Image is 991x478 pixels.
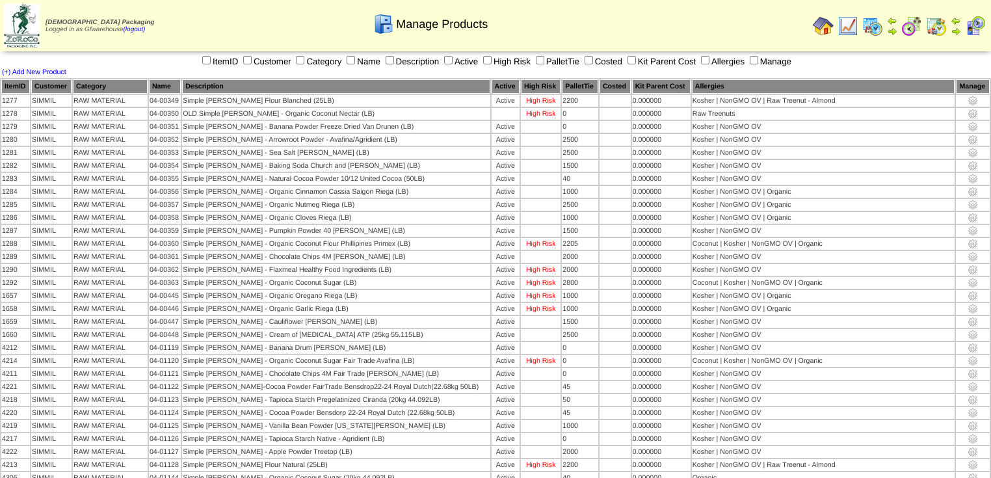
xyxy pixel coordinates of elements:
td: OLD Simple [PERSON_NAME] - Organic Coconut Nectar (LB) [182,108,490,120]
label: Kit Parent Cost [625,57,696,66]
td: 0.000000 [632,238,691,250]
td: SIMMIL [31,199,72,211]
td: RAW MATERIAL [73,186,148,198]
img: settings.gif [968,460,978,470]
td: Simple [PERSON_NAME] - Arrowroot Powder - Avafina/Agridient (LB) [182,134,490,146]
td: 04-00445 [149,290,181,302]
td: Kosher | NonGMO OV | Organic [692,199,955,211]
img: zoroco-logo-small.webp [4,4,40,47]
input: Costed [585,56,593,64]
td: Simple [PERSON_NAME] - Flaxmeal Healthy Food Ingredients (LB) [182,264,490,276]
td: 0.000000 [632,368,691,380]
td: 1284 [1,186,30,198]
td: SIMMIL [31,251,72,263]
img: settings.gif [968,148,978,158]
img: settings.gif [968,421,978,431]
td: Coconut | Kosher | NonGMO OV | Organic [692,277,955,289]
td: RAW MATERIAL [73,95,148,107]
td: SIMMIL [31,225,72,237]
th: Manage [956,79,990,94]
img: settings.gif [968,447,978,457]
td: SIMMIL [31,134,72,146]
label: Manage [747,57,791,66]
td: 04-00447 [149,316,181,328]
img: settings.gif [968,395,978,405]
td: 1660 [1,329,30,341]
td: 1289 [1,251,30,263]
td: RAW MATERIAL [73,199,148,211]
img: settings.gif [968,278,978,288]
td: 40 [562,173,598,185]
img: arrowright.gif [951,26,961,36]
td: Coconut | Kosher | NonGMO OV | Organic [692,238,955,250]
label: Allergies [698,57,745,66]
td: Raw Treenuts [692,108,955,120]
td: SIMMIL [31,173,72,185]
div: Active [492,357,519,365]
td: 04-00446 [149,303,181,315]
input: Description [386,56,394,64]
div: High Risk [522,292,560,300]
th: Customer [31,79,72,94]
td: Simple [PERSON_NAME] - Sea Salt [PERSON_NAME] (LB) [182,147,490,159]
th: PalletTie [562,79,598,94]
img: settings.gif [968,213,978,223]
td: 1292 [1,277,30,289]
td: 2200 [562,95,598,107]
div: Active [492,175,519,183]
td: 4211 [1,368,30,380]
td: Simple [PERSON_NAME] - Organic Oregano Riega (LB) [182,290,490,302]
th: Name [149,79,181,94]
span: Logged in as Gfwarehouse [46,19,154,33]
td: 0 [562,368,598,380]
td: 04-00355 [149,173,181,185]
td: RAW MATERIAL [73,251,148,263]
td: Kosher | NonGMO OV | Organic [692,303,955,315]
td: RAW MATERIAL [73,316,148,328]
th: High Risk [521,79,561,94]
img: settings.gif [968,265,978,275]
th: Allergies [692,79,955,94]
div: Active [492,370,519,378]
td: 0 [562,342,598,354]
td: Kosher | NonGMO OV | Organic [692,290,955,302]
div: High Risk [522,110,560,118]
td: 1286 [1,212,30,224]
th: Costed [600,79,631,94]
img: settings.gif [968,304,978,314]
img: home.gif [813,16,834,36]
img: arrowright.gif [887,26,897,36]
td: Kosher | NonGMO OV [692,147,955,159]
td: 1283 [1,173,30,185]
label: PalletTie [533,57,579,66]
div: Active [492,188,519,196]
div: Active [492,136,519,144]
div: Active [492,214,519,222]
td: RAW MATERIAL [73,108,148,120]
td: SIMMIL [31,394,72,406]
img: settings.gif [968,135,978,145]
td: 1288 [1,238,30,250]
label: Customer [241,57,291,66]
td: 2800 [562,277,598,289]
td: RAW MATERIAL [73,277,148,289]
td: Simple [PERSON_NAME] - Cream of [MEDICAL_DATA] ATP (25kg 55.115LB) [182,329,490,341]
td: Simple [PERSON_NAME] - Banana Powder Freeze Dried Van Drunen (LB) [182,121,490,133]
td: 4218 [1,394,30,406]
td: SIMMIL [31,277,72,289]
td: 04-01121 [149,368,181,380]
img: settings.gif [968,252,978,262]
td: 04-00352 [149,134,181,146]
img: settings.gif [968,382,978,392]
td: 04-00360 [149,238,181,250]
td: 0.000000 [632,316,691,328]
td: 1000 [562,186,598,198]
td: 2500 [562,134,598,146]
div: Active [492,318,519,326]
td: Simple [PERSON_NAME]-Cocoa Powder FairTrade Bensdrop22-24 Royal Dutch(22.68kg 50LB) [182,381,490,393]
td: 0.000000 [632,186,691,198]
td: Simple [PERSON_NAME] - Organic Coconut Sugar (LB) [182,277,490,289]
div: Active [492,162,519,170]
img: line_graph.gif [838,16,858,36]
td: Kosher | NonGMO OV [692,134,955,146]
